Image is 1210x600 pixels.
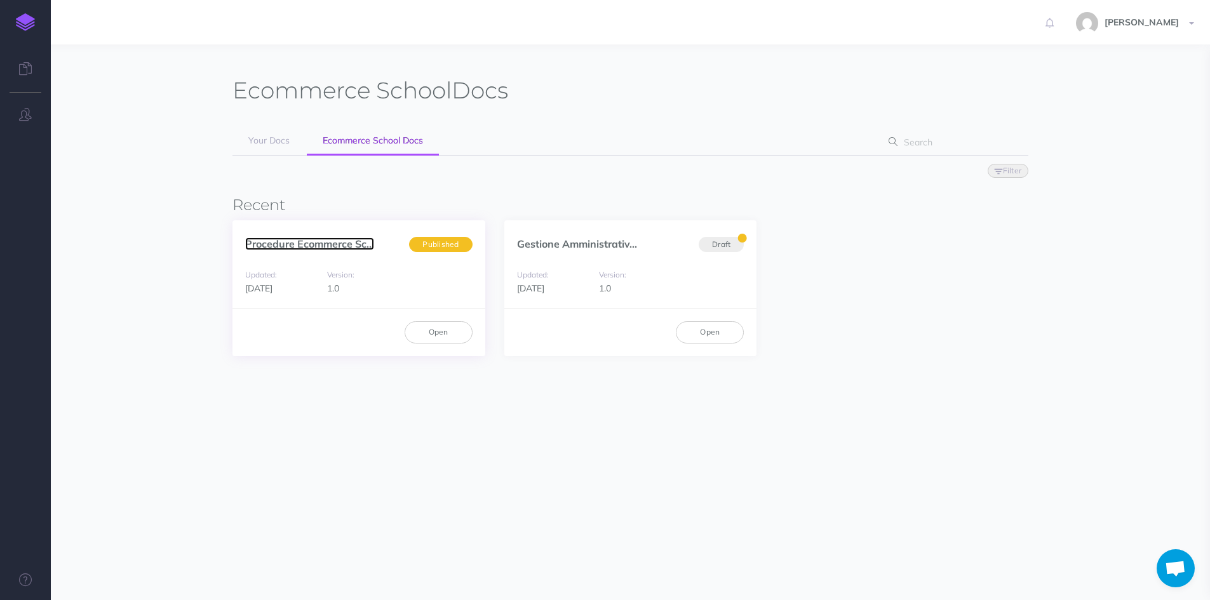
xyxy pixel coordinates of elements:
small: Updated: [245,270,277,279]
a: Open [405,321,473,343]
a: Gestione Amministrativ... [517,237,637,250]
small: Updated: [517,270,549,279]
span: [DATE] [517,283,544,294]
small: Version: [599,270,626,279]
a: Your Docs [232,127,306,155]
a: Ecommerce School Docs [307,127,439,156]
span: 1.0 [327,283,339,294]
span: 1.0 [599,283,611,294]
input: Search [900,131,1009,154]
img: 773ddf364f97774a49de44848d81cdba.jpg [1076,12,1098,34]
a: Open [676,321,744,343]
button: Filter [988,164,1028,178]
span: Your Docs [248,135,290,146]
span: [DATE] [245,283,272,294]
img: logo-mark.svg [16,13,35,31]
h1: Docs [232,76,508,105]
span: Ecommerce School Docs [323,135,423,146]
a: Aprire la chat [1157,549,1195,587]
a: Procedure Ecommerce Sc... [245,237,374,250]
span: Ecommerce School [232,76,452,104]
small: Version: [327,270,354,279]
span: [PERSON_NAME] [1098,17,1185,28]
h3: Recent [232,197,1028,213]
